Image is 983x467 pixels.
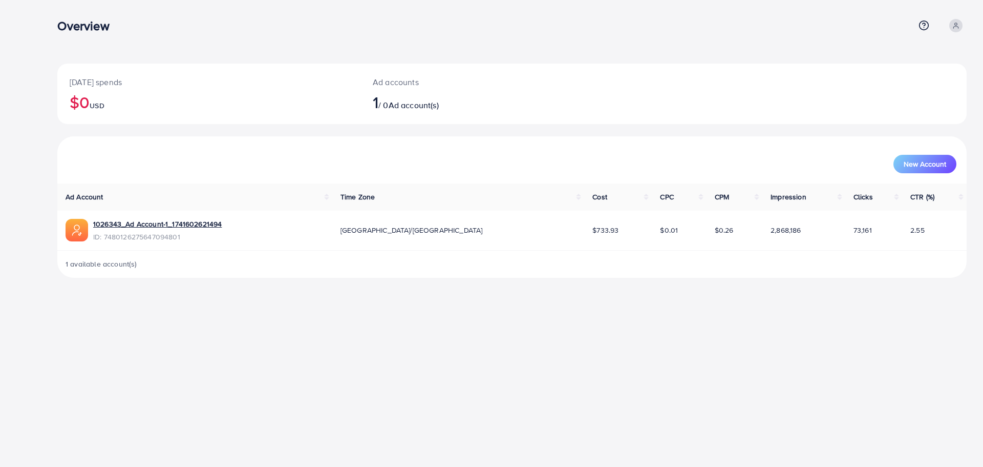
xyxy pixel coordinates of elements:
span: ID: 7480126275647094801 [93,232,222,242]
span: Ad account(s) [389,99,439,111]
span: Time Zone [340,192,375,202]
span: $0.01 [660,225,678,235]
span: 2,868,186 [771,225,801,235]
span: Ad Account [66,192,103,202]
h3: Overview [57,18,117,33]
span: 1 [373,90,378,114]
span: Impression [771,192,806,202]
p: [DATE] spends [70,76,348,88]
p: Ad accounts [373,76,575,88]
span: Cost [592,192,607,202]
span: 2.55 [910,225,925,235]
span: 73,161 [853,225,872,235]
a: 1026343_Ad Account-1_1741602621494 [93,219,222,229]
span: Clicks [853,192,873,202]
span: 1 available account(s) [66,259,137,269]
img: ic-ads-acc.e4c84228.svg [66,219,88,241]
span: $0.26 [715,225,734,235]
button: New Account [893,155,956,173]
span: CPM [715,192,729,202]
span: CTR (%) [910,192,934,202]
span: CPC [660,192,673,202]
span: [GEOGRAPHIC_DATA]/[GEOGRAPHIC_DATA] [340,225,483,235]
h2: / 0 [373,92,575,112]
span: $733.93 [592,225,618,235]
span: USD [90,100,104,111]
span: New Account [904,160,946,168]
h2: $0 [70,92,348,112]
